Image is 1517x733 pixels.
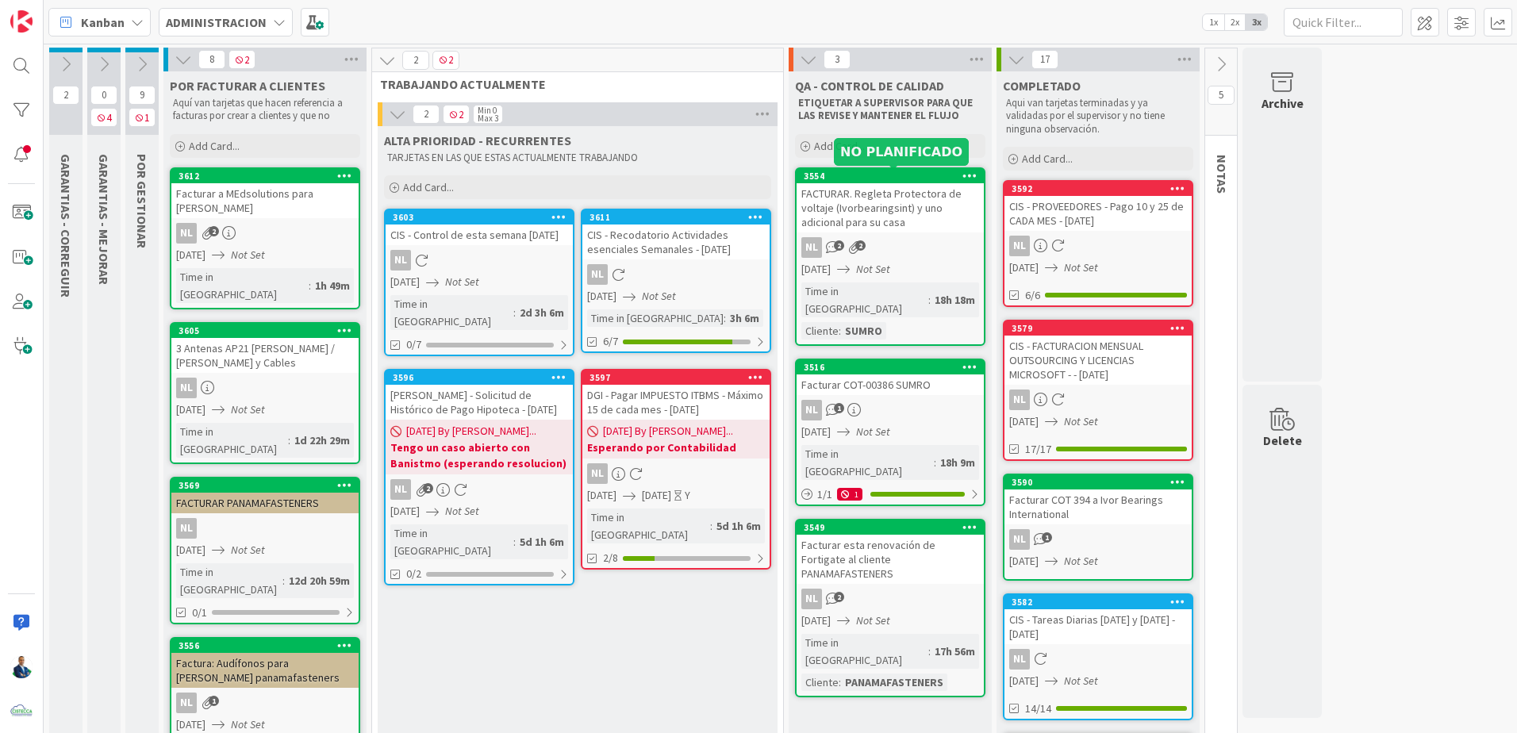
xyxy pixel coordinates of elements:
div: NL [587,463,608,484]
div: CIS - PROVEEDORES - Pago 10 y 25 de CADA MES - [DATE] [1004,196,1192,231]
p: Aquí van tarjetas que hacen referencia a facturas por crear a clientes y que no [173,97,357,123]
div: 3597 [582,370,770,385]
span: 6/7 [603,333,618,350]
div: 18h 9m [936,454,979,471]
div: 3549Facturar esta renovación de Fortigate al cliente PANAMAFASTENERS [797,520,984,584]
span: [DATE] [1009,413,1039,430]
div: Time in [GEOGRAPHIC_DATA] [587,508,710,543]
span: POR GESTIONAR [134,154,150,248]
span: [DATE] [176,401,205,418]
div: NL [386,250,573,271]
span: 2 [209,226,219,236]
div: 3603CIS - Control de esta semana [DATE] [386,210,573,245]
div: NL [582,463,770,484]
i: Not Set [445,504,479,518]
span: : [928,291,931,309]
div: Time in [GEOGRAPHIC_DATA] [801,445,934,480]
span: [DATE] [1009,259,1039,276]
span: 2 [443,105,470,124]
span: GARANTIAS - MEJORAR [96,154,112,285]
div: 3569 [171,478,359,493]
div: 3596[PERSON_NAME] - Solicitud de Histórico de Pago Hipoteca - [DATE] [386,370,573,420]
i: Not Set [231,402,265,416]
span: : [724,309,726,327]
i: Not Set [642,289,676,303]
div: 3516 [804,362,984,373]
div: 3596 [386,370,573,385]
div: NL [801,589,822,609]
div: Time in [GEOGRAPHIC_DATA] [801,282,928,317]
div: Time in [GEOGRAPHIC_DATA] [176,268,309,303]
span: 17/17 [1025,441,1051,458]
span: 2 [834,592,844,602]
div: Facturar COT 394 a Ivor Bearings International [1004,489,1192,524]
div: Facturar esta renovación de Fortigate al cliente PANAMAFASTENERS [797,535,984,584]
div: 3612 [179,171,359,182]
span: 2/8 [603,550,618,566]
div: NL [176,378,197,398]
div: 3582CIS - Tareas Diarias [DATE] y [DATE] - [DATE] [1004,595,1192,644]
a: 3516Facturar COT-00386 SUMRONL[DATE]Not SetTime in [GEOGRAPHIC_DATA]:18h 9m1/11 [795,359,985,506]
div: NL [582,264,770,285]
div: Facturar a MEdsolutions para [PERSON_NAME] [171,183,359,218]
a: 3596[PERSON_NAME] - Solicitud de Histórico de Pago Hipoteca - [DATE][DATE] By [PERSON_NAME]...Ten... [384,369,574,585]
a: 3549Facturar esta renovación de Fortigate al cliente PANAMAFASTENERSNL[DATE]Not SetTime in [GEOGR... [795,519,985,697]
div: 2d 3h 6m [516,304,568,321]
span: [DATE] By [PERSON_NAME]... [603,423,733,439]
a: 3579CIS - FACTURACION MENSUAL OUTSOURCING Y LICENCIAS MICROSOFT - - [DATE]NL[DATE]Not Set17/17 [1003,320,1193,461]
div: 3596 [393,372,573,383]
div: 3516 [797,360,984,374]
div: NL [176,518,197,539]
i: Not Set [445,274,479,289]
div: 3612Facturar a MEdsolutions para [PERSON_NAME] [171,169,359,218]
div: FACTURAR PANAMAFASTENERS [171,493,359,513]
a: 3554FACTURAR. Regleta Protectora de voltaje (Ivorbearingsint) y uno adicional para su casaNL[DATE... [795,167,985,346]
div: 12d 20h 59m [285,572,354,589]
div: 3612 [171,169,359,183]
span: : [288,432,290,449]
div: Time in [GEOGRAPHIC_DATA] [390,524,513,559]
span: Add Card... [1022,152,1073,166]
span: 3x [1246,14,1267,30]
span: [DATE] By [PERSON_NAME]... [406,423,536,439]
div: NL [176,223,197,244]
span: 2 [402,51,429,70]
p: Aqui van tarjetas terminadas y ya validadas por el supervisor y no tiene ninguna observación. [1006,97,1190,136]
span: 2 [855,240,866,251]
span: 14/14 [1025,700,1051,717]
div: 3605 [171,324,359,338]
div: Cliente [801,322,839,340]
span: 0/7 [406,336,421,353]
i: Not Set [231,543,265,557]
i: Not Set [1064,260,1098,274]
span: : [513,533,516,551]
span: 8 [198,50,225,69]
div: CIS - FACTURACION MENSUAL OUTSOURCING Y LICENCIAS MICROSOFT - - [DATE] [1004,336,1192,385]
div: CIS - Tareas Diarias [DATE] y [DATE] - [DATE] [1004,609,1192,644]
span: [DATE] [1009,553,1039,570]
div: 3597 [590,372,770,383]
div: Y [685,487,690,504]
span: 3 [824,50,851,69]
div: NL [171,223,359,244]
div: DGI - Pagar IMPUESTO ITBMS - Máximo 15 de cada mes - [DATE] [582,385,770,420]
span: 6/6 [1025,287,1040,304]
div: 18h 18m [931,291,979,309]
div: 5d 1h 6m [712,517,765,535]
span: 2 [432,51,459,70]
div: 3554 [804,171,984,182]
div: Facturar COT-00386 SUMRO [797,374,984,395]
span: 2x [1224,14,1246,30]
div: 1d 22h 29m [290,432,354,449]
div: Time in [GEOGRAPHIC_DATA] [390,295,513,330]
div: 3556Factura: Audífonos para [PERSON_NAME] panamafasteners [171,639,359,688]
span: Kanban [81,13,125,32]
a: 3612Facturar a MEdsolutions para [PERSON_NAME]NL[DATE]Not SetTime in [GEOGRAPHIC_DATA]:1h 49m [170,167,360,309]
div: 3582 [1004,595,1192,609]
div: SUMRO [841,322,886,340]
span: : [928,643,931,660]
span: 2 [423,483,433,493]
div: 3h 6m [726,309,763,327]
h5: NO PLANIFICADO [840,144,962,159]
a: 3603CIS - Control de esta semana [DATE]NL[DATE]Not SetTime in [GEOGRAPHIC_DATA]:2d 3h 6m0/7 [384,209,574,356]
